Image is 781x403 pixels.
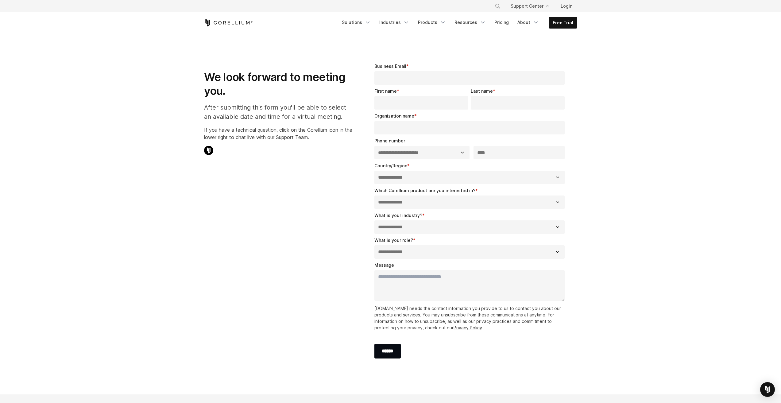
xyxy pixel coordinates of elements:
p: After submitting this form you'll be able to select an available date and time for a virtual meet... [204,103,352,121]
a: Resources [451,17,489,28]
a: Pricing [491,17,512,28]
a: Industries [376,17,413,28]
p: If you have a technical question, click on the Corellium icon in the lower right to chat live wit... [204,126,352,141]
div: Navigation Menu [487,1,577,12]
div: Open Intercom Messenger [760,382,775,397]
span: Country/Region [374,163,407,168]
button: Search [492,1,503,12]
span: What is your role? [374,238,413,243]
span: Which Corellium product are you interested in? [374,188,475,193]
span: Message [374,262,394,268]
div: Navigation Menu [338,17,577,29]
span: Organization name [374,113,414,118]
span: Last name [471,88,493,94]
a: Support Center [506,1,553,12]
span: Phone number [374,138,405,143]
p: [DOMAIN_NAME] needs the contact information you provide to us to contact you about our products a... [374,305,567,331]
span: Business Email [374,64,406,69]
img: Corellium Chat Icon [204,146,213,155]
a: Login [556,1,577,12]
h1: We look forward to meeting you. [204,70,352,98]
a: Products [414,17,450,28]
a: Corellium Home [204,19,253,26]
a: Privacy Policy [454,325,482,330]
a: Solutions [338,17,374,28]
span: First name [374,88,397,94]
a: About [514,17,543,28]
span: What is your industry? [374,213,422,218]
a: Free Trial [549,17,577,28]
